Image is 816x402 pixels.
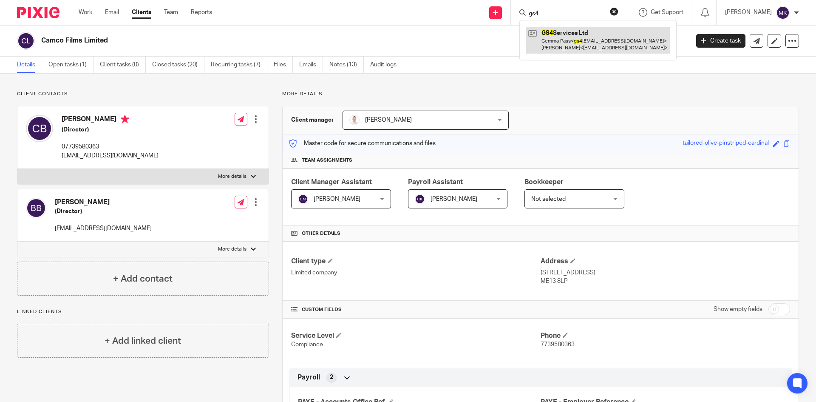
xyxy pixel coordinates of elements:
[330,373,333,382] span: 2
[683,139,769,148] div: tailored-olive-pinstriped-cardinal
[302,157,352,164] span: Team assignments
[282,91,799,97] p: More details
[541,268,790,277] p: [STREET_ADDRESS]
[291,268,541,277] p: Limited company
[274,57,293,73] a: Files
[105,8,119,17] a: Email
[651,9,683,15] span: Get Support
[365,117,412,123] span: [PERSON_NAME]
[48,57,93,73] a: Open tasks (1)
[17,57,42,73] a: Details
[528,10,604,18] input: Search
[314,196,360,202] span: [PERSON_NAME]
[218,173,246,180] p: More details
[776,6,790,20] img: svg%3E
[26,198,46,218] img: svg%3E
[431,196,477,202] span: [PERSON_NAME]
[191,8,212,17] a: Reports
[299,57,323,73] a: Emails
[349,115,360,125] img: accounting-firm-kent-will-wood-e1602855177279.jpg
[531,196,566,202] span: Not selected
[524,179,564,185] span: Bookkeeper
[17,91,269,97] p: Client contacts
[218,246,246,253] p: More details
[329,57,364,73] a: Notes (13)
[62,115,159,125] h4: [PERSON_NAME]
[152,57,204,73] a: Closed tasks (20)
[26,115,53,142] img: svg%3E
[211,57,267,73] a: Recurring tasks (7)
[291,342,323,348] span: Compliance
[121,115,129,123] i: Primary
[725,8,772,17] p: [PERSON_NAME]
[289,139,436,148] p: Master code for secure communications and files
[291,179,372,185] span: Client Manager Assistant
[62,125,159,134] h5: (Director)
[62,143,159,151] p: 07739580363
[100,57,146,73] a: Client tasks (0)
[408,179,463,185] span: Payroll Assistant
[291,306,541,313] h4: CUSTOM FIELDS
[541,331,790,340] h4: Phone
[41,36,555,45] h2: Camco Films Limited
[55,198,152,207] h4: [PERSON_NAME]
[297,373,320,382] span: Payroll
[132,8,151,17] a: Clients
[302,230,340,237] span: Other details
[113,272,173,285] h4: + Add contact
[79,8,92,17] a: Work
[291,331,541,340] h4: Service Level
[370,57,403,73] a: Audit logs
[62,151,159,160] p: [EMAIL_ADDRESS][DOMAIN_NAME]
[291,116,334,124] h3: Client manager
[541,342,575,348] span: 7739580363
[164,8,178,17] a: Team
[415,194,425,204] img: svg%3E
[291,257,541,266] h4: Client type
[17,308,269,315] p: Linked clients
[298,194,308,204] img: svg%3E
[696,34,745,48] a: Create task
[55,224,152,233] p: [EMAIL_ADDRESS][DOMAIN_NAME]
[714,305,762,314] label: Show empty fields
[17,32,35,50] img: svg%3E
[17,7,59,18] img: Pixie
[610,7,618,16] button: Clear
[541,257,790,266] h4: Address
[541,277,790,285] p: ME13 8LP
[55,207,152,216] h5: (Director)
[105,334,181,348] h4: + Add linked client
